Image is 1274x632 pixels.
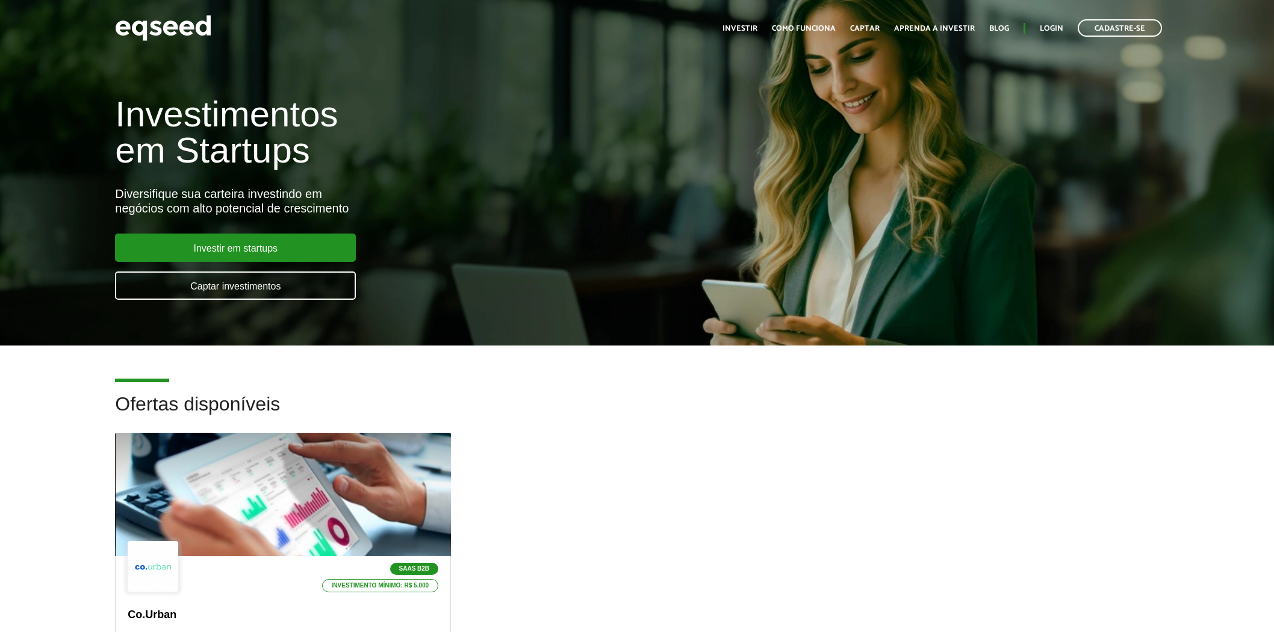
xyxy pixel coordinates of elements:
p: Investimento mínimo: R$ 5.000 [322,579,439,592]
h1: Investimentos em Startups [115,96,734,169]
img: EqSeed [115,12,211,44]
a: Captar investimentos [115,271,356,300]
h2: Ofertas disponíveis [115,394,1158,433]
a: Como funciona [772,25,836,33]
div: Diversifique sua carteira investindo em negócios com alto potencial de crescimento [115,187,734,215]
a: Aprenda a investir [894,25,975,33]
a: Captar [850,25,880,33]
p: SaaS B2B [390,563,439,575]
a: Cadastre-se [1078,19,1162,37]
a: Investir em startups [115,234,356,262]
a: Login [1040,25,1063,33]
a: Blog [989,25,1009,33]
a: Investir [722,25,757,33]
p: Co.Urban [128,609,438,622]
